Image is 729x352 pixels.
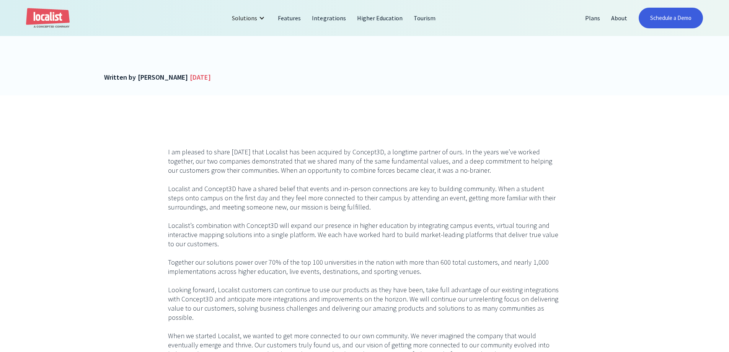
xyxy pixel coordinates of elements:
[138,72,188,82] div: [PERSON_NAME]
[226,9,272,27] div: Solutions
[352,9,408,27] a: Higher Education
[272,9,307,27] a: Features
[104,72,136,82] div: Written by
[580,9,606,27] a: Plans
[26,8,70,28] a: home
[190,72,210,82] div: [DATE]
[606,9,633,27] a: About
[408,9,441,27] a: Tourism
[232,13,257,23] div: Solutions
[307,9,351,27] a: Integrations
[639,8,703,28] a: Schedule a Demo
